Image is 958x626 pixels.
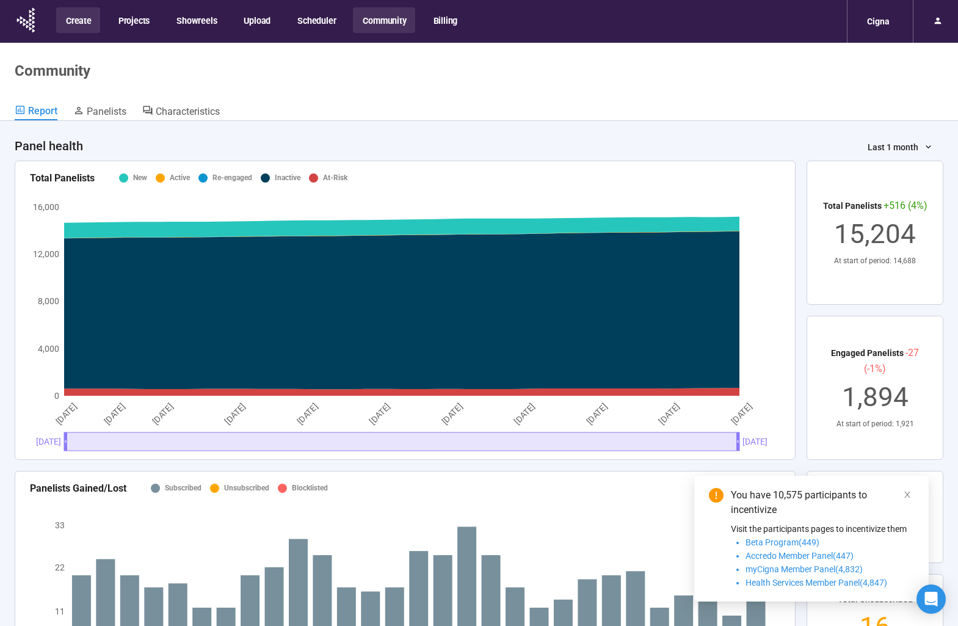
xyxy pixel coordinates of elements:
div: Blocklisted [292,482,328,494]
tspan: [DATE] [440,401,464,426]
tspan: 22 [55,562,65,572]
a: Panelists [73,104,126,120]
div: At-Risk [323,172,347,184]
button: Billing [424,7,466,33]
div: Subscribed [165,482,201,494]
tspan: [DATE] [150,401,175,426]
tspan: 11 [55,606,65,616]
button: Projects [109,7,158,33]
tspan: 0 [54,391,59,401]
div: At start of period: 1,921 [822,418,928,430]
div: Inactive [275,172,300,184]
div: New [133,172,147,184]
span: exclamation-circle [709,488,724,503]
div: 1,894 [822,376,928,418]
div: Total Panelists [30,170,95,186]
tspan: [DATE] [512,401,537,426]
span: close [903,490,912,499]
tspan: 33 [55,520,65,530]
button: Scheduler [288,7,344,33]
button: Showreels [167,7,225,33]
div: Active [170,172,190,184]
span: Report [28,105,57,117]
span: Characteristics [156,106,220,117]
span: -27 (-1%) [864,347,919,374]
tspan: [DATE] [54,401,78,426]
div: You have 10,575 participants to incentivize [731,488,914,517]
button: Upload [234,7,279,33]
a: Characteristics [142,104,220,120]
tspan: [DATE] [584,401,609,426]
span: Engaged Panelists [831,348,904,358]
div: Re-engaged [212,172,252,184]
h1: Community [15,62,90,79]
tspan: [DATE] [729,401,753,426]
span: Last 1 month [868,140,918,154]
tspan: 16,000 [33,202,59,212]
tspan: [DATE] [223,401,247,426]
div: At start of period: 14,688 [823,255,927,267]
a: Report [15,104,57,120]
span: Total Panelists [823,201,882,211]
button: Last 1 month [858,137,943,157]
tspan: 4,000 [38,343,59,353]
tspan: [DATE] [102,401,126,426]
div: Cigna [860,10,897,33]
tspan: [DATE] [368,401,392,426]
tspan: [DATE] [295,401,319,426]
tspan: [DATE] [657,401,681,426]
span: +516 (4%) [884,200,927,211]
button: Community [353,7,415,33]
span: Panelists [87,106,126,117]
button: Create [56,7,100,33]
span: myCigna Member Panel(4,832) [746,564,863,574]
div: Open Intercom Messenger [916,584,946,614]
span: Accredo Member Panel(447) [746,551,854,561]
h4: Panel health [15,137,83,155]
span: Beta Program(449) [746,537,819,547]
tspan: 8,000 [38,296,59,306]
div: Panelists Gained/Lost [30,481,126,496]
p: Visit the participants pages to incentivize them [731,522,914,536]
span: Health Services Member Panel(4,847) [746,578,887,588]
tspan: 12,000 [33,249,59,259]
div: 15,204 [823,213,927,255]
div: Unsubscribed [224,482,269,494]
